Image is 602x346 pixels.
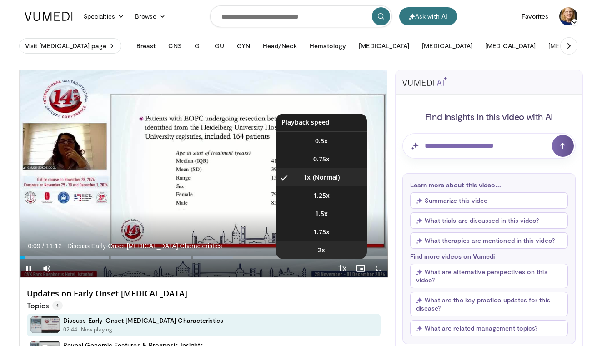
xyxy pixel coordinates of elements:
[130,7,171,25] a: Browse
[315,136,328,145] span: 0.5x
[353,37,415,55] button: [MEDICAL_DATA]
[38,259,56,277] button: Mute
[313,155,330,164] span: 0.75x
[410,320,568,336] button: What are related management topics?
[210,5,392,27] input: Search topics, interventions
[410,252,568,260] p: Find more videos on Vumedi
[351,259,370,277] button: Enable picture-in-picture mode
[303,173,311,182] span: 1x
[559,7,577,25] img: Avatar
[410,181,568,189] p: Learn more about this video...
[402,110,576,122] h4: Find Insights in this video with AI
[257,37,302,55] button: Head/Neck
[313,191,330,200] span: 1.25x
[67,242,222,250] span: Discuss Early-Onset [MEDICAL_DATA] Characteristics
[410,212,568,229] button: What trials are discussed in this video?
[480,37,541,55] button: [MEDICAL_DATA]
[402,77,447,86] img: vumedi-ai-logo.svg
[20,259,38,277] button: Pause
[131,37,161,55] button: Breast
[20,70,388,278] video-js: Video Player
[410,232,568,249] button: What therapies are mentioned in this video?
[399,7,457,25] button: Ask with AI
[304,37,352,55] button: Hematology
[78,7,130,25] a: Specialties
[28,242,40,250] span: 0:09
[315,209,328,218] span: 1.5x
[189,37,207,55] button: GI
[46,242,62,250] span: 11:12
[410,192,568,209] button: Summarize this video
[163,37,187,55] button: CNS
[63,326,78,334] p: 02:44
[27,301,63,310] p: Topics
[318,246,325,255] span: 2x
[313,227,330,236] span: 1.75x
[516,7,554,25] a: Favorites
[370,259,388,277] button: Fullscreen
[416,37,478,55] button: [MEDICAL_DATA]
[78,326,113,334] p: - Now playing
[27,289,381,299] h4: Updates on Early Onset [MEDICAL_DATA]
[63,316,224,325] h4: Discuss Early-Onset [MEDICAL_DATA] Characteristics
[209,37,230,55] button: GU
[42,242,44,250] span: /
[410,292,568,316] button: What are the key practice updates for this disease?
[231,37,256,55] button: GYN
[333,259,351,277] button: Playback Rate
[19,38,121,54] a: Visit [MEDICAL_DATA] page
[52,301,63,310] span: 4
[25,12,73,21] img: VuMedi Logo
[402,133,576,159] input: Question for AI
[410,264,568,288] button: What are alternative perspectives on this video?
[20,256,388,259] div: Progress Bar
